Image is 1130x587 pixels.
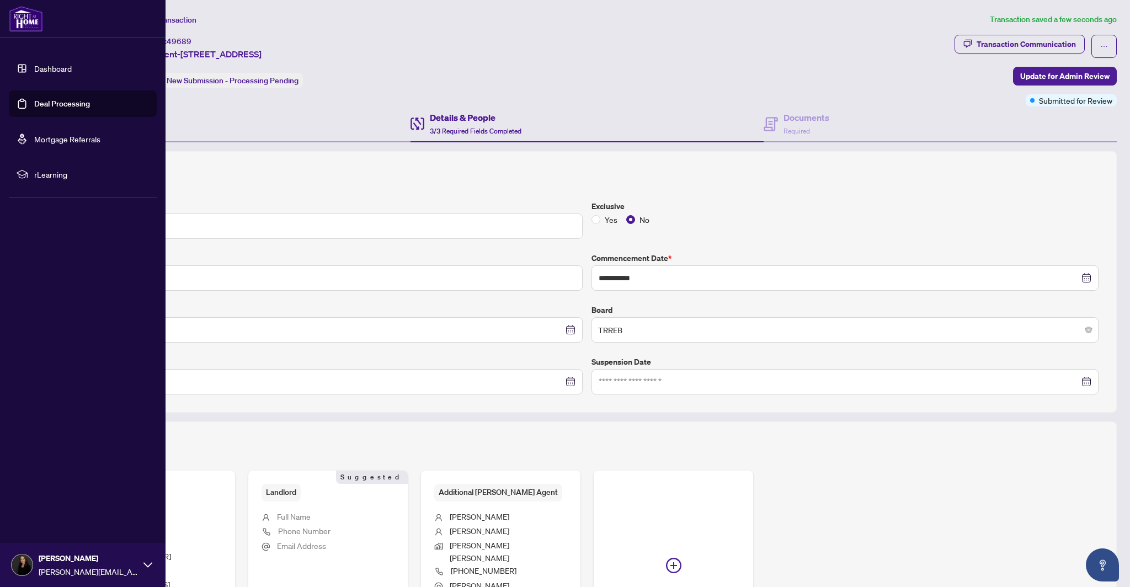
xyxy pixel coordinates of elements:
span: Update for Admin Review [1020,67,1110,85]
span: No [635,214,654,226]
label: Expiry Date [76,304,583,316]
span: [PERSON_NAME] [450,511,509,521]
span: New Submission - Processing Pending [167,76,299,86]
label: Suspension Date [591,356,1099,368]
h4: Documents [783,111,829,124]
span: rLearning [34,168,149,180]
article: Transaction saved a few seconds ago [990,13,1117,26]
span: [PERSON_NAME][EMAIL_ADDRESS][DOMAIN_NAME] [39,565,138,578]
span: close-circle [1085,327,1092,333]
label: Cancellation Date [76,356,583,368]
span: Full Name [277,511,311,521]
span: ellipsis [1100,42,1108,50]
span: TRREB [598,319,1092,340]
img: logo [9,6,43,32]
span: Submitted for Review [1039,94,1112,106]
label: Unit/Lot Number [76,252,583,264]
button: Open asap [1086,548,1119,581]
span: 49689 [167,36,191,46]
label: Exclusive [591,200,1099,212]
span: plus-circle [666,558,681,573]
label: Board [591,304,1099,316]
span: Yes [600,214,622,226]
h2: Trade Details [76,169,1099,187]
a: Dashboard [34,63,72,73]
span: Landlord [262,484,301,501]
span: [PERSON_NAME] [39,552,138,564]
span: [PERSON_NAME] [450,526,509,536]
img: Profile Icon [12,554,33,575]
span: Basement-[STREET_ADDRESS] [137,47,262,61]
span: Required [783,127,810,135]
span: 3/3 Required Fields Completed [430,127,521,135]
h4: Details & People [430,111,521,124]
a: Deal Processing [34,99,90,109]
span: View Transaction [137,15,196,25]
span: [PERSON_NAME] [PERSON_NAME] [450,540,509,563]
a: Mortgage Referrals [34,134,100,144]
span: Phone Number [278,526,331,536]
div: Transaction Communication [977,35,1076,53]
div: Status: [137,73,303,88]
span: Additional [PERSON_NAME] Agent [434,484,562,501]
span: Email Address [277,541,326,551]
button: Update for Admin Review [1013,67,1117,86]
span: Suggested [336,471,408,484]
span: [PHONE_NUMBER] [451,565,516,575]
button: Transaction Communication [955,35,1085,54]
label: Commencement Date [591,252,1099,264]
label: Listing Price [76,200,583,212]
